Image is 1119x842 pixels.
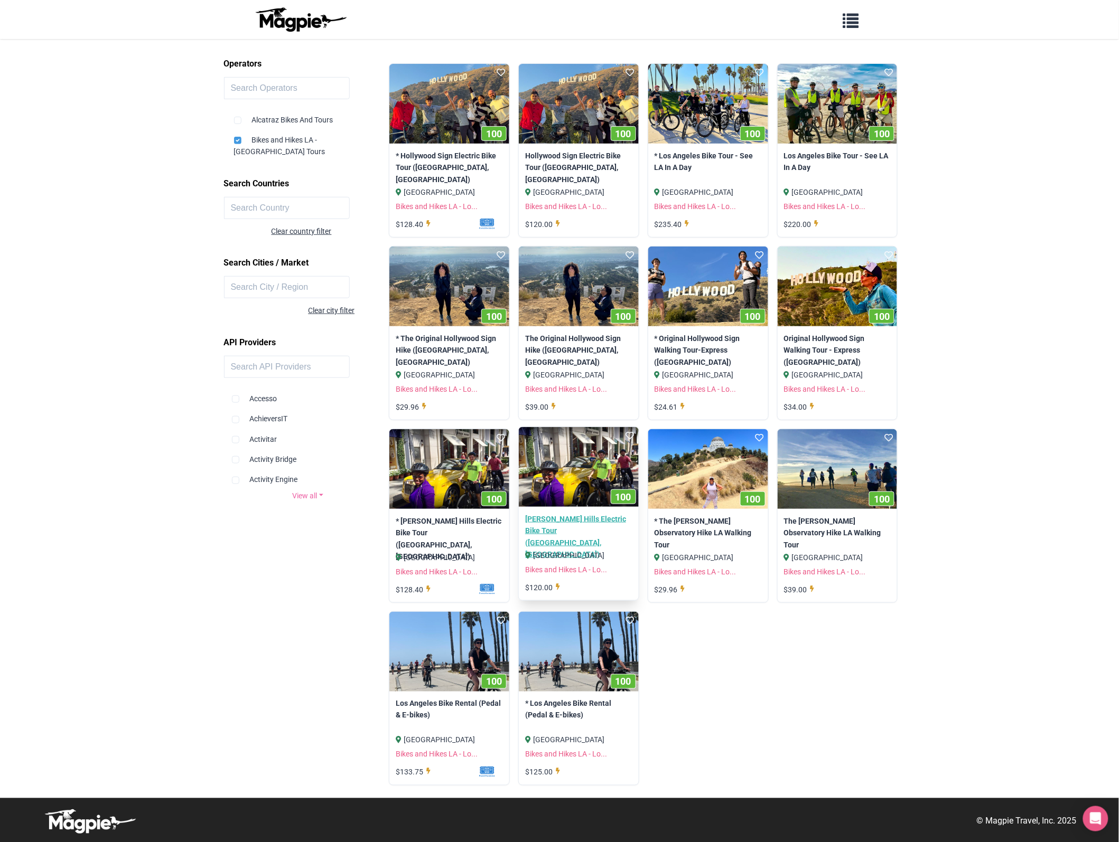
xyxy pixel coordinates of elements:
a: * Los Angeles Bike Rental (Pedal & E-bikes) [525,698,632,722]
div: [GEOGRAPHIC_DATA] [525,550,632,561]
h2: Search Cities / Market [224,254,392,272]
img: logo-white-d94fa1abed81b67a048b3d0f0ab5b955.png [42,809,137,834]
span: 100 [874,128,890,139]
div: $125.00 [525,767,563,778]
a: Bikes and Hikes LA - Lo... [655,567,736,576]
img: Hollywood Sign Electric Bike Tour (Los Angeles, CA) image [519,64,639,144]
div: $24.61 [655,401,688,413]
img: Original Hollywood Sign Walking Tour - Express (Los Angeles) image [778,247,898,326]
a: * Original Hollywood Sign Walking Tour-Express ([GEOGRAPHIC_DATA]) [655,333,762,368]
div: Alcatraz Bikes And Tours [234,106,384,126]
div: Activity Bridge [232,445,384,465]
img: * Original Hollywood Sign Walking Tour-Express (Los Angeles) image [648,247,768,326]
img: mf1jrhtrrkrdcsvakxwt.svg [445,219,503,229]
div: $29.96 [655,584,688,595]
input: Search API Providers [224,356,350,378]
img: Beverly Hills Electric Bike Tour (Los Angeles, CA) image [519,427,639,507]
input: Search Operators [224,77,350,99]
span: 100 [616,491,631,503]
a: Bikes and Hikes LA - Lo... [655,385,736,393]
a: 100 [389,429,509,509]
div: [GEOGRAPHIC_DATA] [784,369,891,381]
a: Bikes and Hikes LA - Lo... [396,385,478,393]
div: Clear country filter [272,225,392,237]
img: logo-ab69f6fb50320c5b225c76a69d11143b.png [253,7,348,32]
a: Bikes and Hikes LA - Lo... [525,565,607,574]
a: 100 [648,247,768,326]
a: Bikes and Hikes LA - Lo... [396,750,478,759]
div: Bikes and Hikes LA - [GEOGRAPHIC_DATA] Tours [234,126,384,158]
a: Bikes and Hikes LA - Lo... [784,202,866,211]
img: * The Original Hollywood Sign Hike (Los Angeles, CA) image [389,247,509,326]
a: Los Angeles Bike Tour - See LA In A Day [784,150,891,174]
div: $235.40 [655,219,693,230]
img: mf1jrhtrrkrdcsvakxwt.svg [445,767,503,777]
a: * The [PERSON_NAME] Observatory Hike LA Walking Tour [655,515,762,551]
img: Los Angeles Bike Tour - See LA In A Day image [778,64,898,144]
div: AchieversIT [232,404,384,424]
p: © Magpie Travel, Inc. 2025 [977,815,1077,828]
a: Bikes and Hikes LA - Lo... [396,567,478,576]
div: Accesso [232,384,384,404]
input: Search Country [224,197,350,219]
span: 100 [745,128,761,139]
img: Los Angeles Bike Rental (Pedal & E-bikes) image [389,612,509,692]
h2: API Providers [224,334,392,352]
a: Bikes and Hikes LA - Lo... [784,385,866,393]
a: * [PERSON_NAME] Hills Electric Bike Tour ([GEOGRAPHIC_DATA], [GEOGRAPHIC_DATA]) [396,515,503,563]
a: Los Angeles Bike Rental (Pedal & E-bikes) [396,698,503,722]
div: $128.40 [396,584,434,595]
span: 100 [745,494,761,505]
div: Open Intercom Messenger [1083,806,1108,831]
div: $220.00 [784,219,822,230]
div: [GEOGRAPHIC_DATA] [655,186,762,198]
span: 100 [486,676,502,687]
div: Clear city filter [224,305,355,316]
a: 100 [519,247,639,326]
a: 100 [648,64,768,144]
div: [GEOGRAPHIC_DATA] [525,369,632,381]
a: The Original Hollywood Sign Hike ([GEOGRAPHIC_DATA], [GEOGRAPHIC_DATA]) [525,333,632,368]
div: [GEOGRAPHIC_DATA] [396,734,503,746]
div: $39.00 [525,401,559,413]
span: 100 [486,128,502,139]
img: * Los Angeles Bike Rental (Pedal & E-bikes) image [519,612,639,692]
h2: Search Countries [224,175,392,193]
a: 100 [519,64,639,144]
img: The Griffith Observatory Hike LA Walking Tour image [778,429,898,509]
a: Bikes and Hikes LA - Lo... [525,750,607,759]
div: $128.40 [396,219,434,230]
div: [GEOGRAPHIC_DATA] [525,734,632,746]
span: 100 [745,311,761,322]
div: Activitar [232,425,384,445]
div: [GEOGRAPHIC_DATA] [396,552,503,563]
a: 100 [519,427,639,507]
a: * Hollywood Sign Electric Bike Tour ([GEOGRAPHIC_DATA], [GEOGRAPHIC_DATA]) [396,150,503,185]
a: 100 [389,247,509,326]
input: Search City / Region [224,276,350,298]
div: $120.00 [525,219,563,230]
a: Bikes and Hikes LA - Lo... [396,202,478,211]
a: The [PERSON_NAME] Observatory Hike LA Walking Tour [784,515,891,551]
img: The Original Hollywood Sign Hike (Los Angeles, CA) image [519,247,639,326]
div: $29.96 [396,401,430,413]
span: 100 [486,311,502,322]
span: 100 [616,311,631,322]
h2: Operators [224,55,392,73]
span: 100 [874,311,890,322]
a: [PERSON_NAME] Hills Electric Bike Tour ([GEOGRAPHIC_DATA], [GEOGRAPHIC_DATA]) [525,513,632,561]
div: $133.75 [396,767,434,778]
a: 100 [778,247,898,326]
a: 100 [389,612,509,692]
div: $120.00 [525,582,563,593]
img: * The Griffith Observatory Hike LA Walking Tour image [648,429,768,509]
a: 100 [648,429,768,509]
img: * Hollywood Sign Electric Bike Tour (Los Angeles, CA) image [389,64,509,144]
span: 100 [486,494,502,505]
a: * Los Angeles Bike Tour - See LA In A Day [655,150,762,174]
a: Hollywood Sign Electric Bike Tour ([GEOGRAPHIC_DATA], [GEOGRAPHIC_DATA]) [525,150,632,185]
a: Bikes and Hikes LA - Lo... [784,567,866,576]
div: [GEOGRAPHIC_DATA] [655,552,762,563]
a: * The Original Hollywood Sign Hike ([GEOGRAPHIC_DATA], [GEOGRAPHIC_DATA]) [396,333,503,368]
a: Bikes and Hikes LA - Lo... [525,385,607,393]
